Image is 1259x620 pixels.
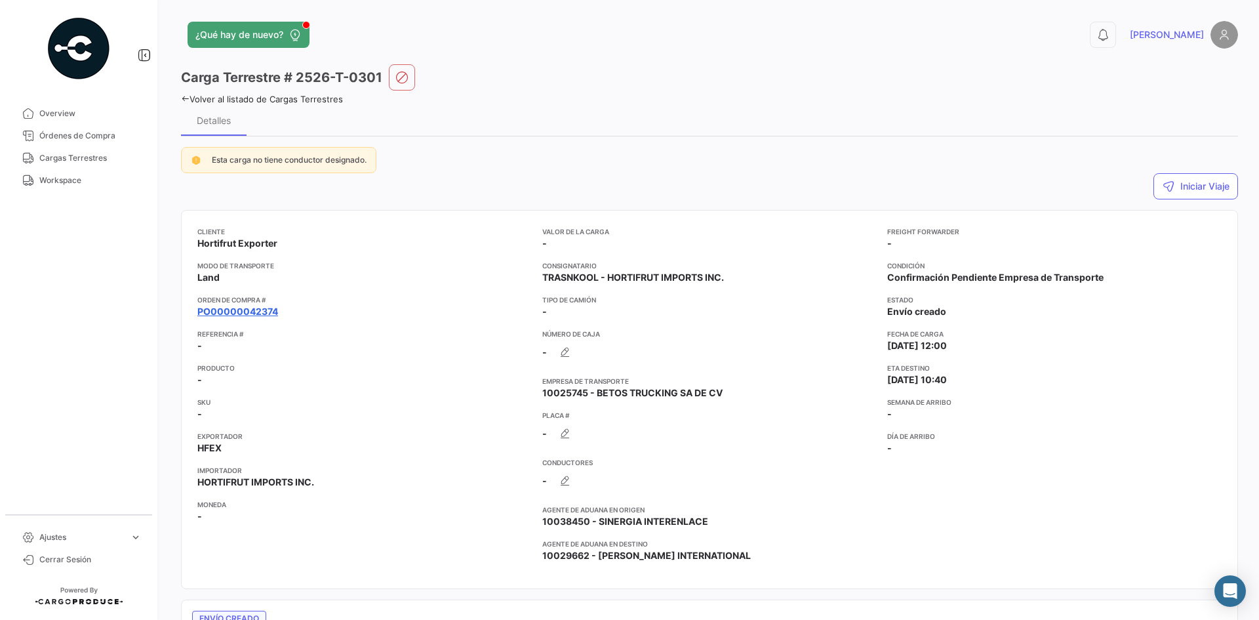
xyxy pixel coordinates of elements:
[542,457,877,468] app-card-info-title: Conductores
[887,226,1222,237] app-card-info-title: Freight Forwarder
[197,295,532,305] app-card-info-title: Orden de Compra #
[542,410,877,421] app-card-info-title: Placa #
[542,329,877,339] app-card-info-title: Número de Caja
[887,260,1222,271] app-card-info-title: Condición
[197,363,532,373] app-card-info-title: Producto
[542,539,877,549] app-card-info-title: Agente de Aduana en Destino
[887,237,892,250] span: -
[39,531,125,543] span: Ajustes
[197,476,314,489] span: HORTIFRUT IMPORTS INC.
[1210,21,1238,49] img: placeholder-user.png
[46,16,111,81] img: powered-by.png
[1153,173,1238,199] button: Iniciar Viaje
[197,373,202,386] span: -
[887,363,1222,373] app-card-info-title: ETA Destino
[542,515,708,528] span: 10038450 - SINERGIA INTERENLACE
[10,125,147,147] a: Órdenes de Compra
[887,295,1222,305] app-card-info-title: Estado
[887,442,892,455] span: -
[197,260,532,271] app-card-info-title: Modo de Transporte
[39,152,142,164] span: Cargas Terrestres
[39,554,142,566] span: Cerrar Sesión
[197,397,532,407] app-card-info-title: SKU
[542,427,547,440] span: -
[197,510,202,523] span: -
[542,376,877,386] app-card-info-title: Empresa de Transporte
[542,237,547,250] span: -
[10,147,147,169] a: Cargas Terrestres
[195,28,283,41] span: ¿Qué hay de nuevo?
[887,339,947,352] span: [DATE] 12:00
[181,68,382,87] h3: Carga Terrestre # 2526-T-0301
[197,226,532,237] app-card-info-title: Cliente
[197,465,532,476] app-card-info-title: Importador
[10,102,147,125] a: Overview
[542,271,724,284] span: TRASNKOOL - HORTIFRUT IMPORTS INC.
[197,499,532,510] app-card-info-title: Moneda
[887,373,947,386] span: [DATE] 10:40
[887,397,1222,407] app-card-info-title: Semana de Arribo
[197,407,202,421] span: -
[130,531,142,543] span: expand_more
[542,549,751,562] span: 10029662 - [PERSON_NAME] INTERNATIONAL
[10,169,147,192] a: Workspace
[887,271,1104,284] span: Confirmación Pendiente Empresa de Transporte
[197,431,532,442] app-card-info-title: Exportador
[197,115,231,126] div: Detalles
[1214,575,1246,607] div: Abrir Intercom Messenger
[887,329,1222,339] app-card-info-title: Fecha de carga
[542,346,547,359] span: -
[887,431,1222,442] app-card-info-title: Día de Arribo
[197,329,532,339] app-card-info-title: Referencia #
[39,175,142,186] span: Workspace
[542,295,877,305] app-card-info-title: Tipo de Camión
[197,442,222,455] span: HFEX
[212,155,367,165] span: Esta carga no tiene conductor designado.
[542,386,723,400] span: 10025745 - BETOS TRUCKING SA DE CV
[887,407,892,421] span: -
[542,260,877,271] app-card-info-title: Consignatario
[1130,28,1204,41] span: [PERSON_NAME]
[197,237,277,250] span: Hortifrut Exporter
[887,305,946,318] span: Envío creado
[39,108,142,119] span: Overview
[542,474,547,487] span: -
[542,505,877,515] app-card-info-title: Agente de Aduana en Origen
[181,94,343,104] a: Volver al listado de Cargas Terrestres
[39,130,142,142] span: Órdenes de Compra
[542,305,547,318] span: -
[542,226,877,237] app-card-info-title: Valor de la Carga
[197,305,278,318] a: PO00000042374
[197,271,220,284] span: Land
[188,22,310,48] button: ¿Qué hay de nuevo?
